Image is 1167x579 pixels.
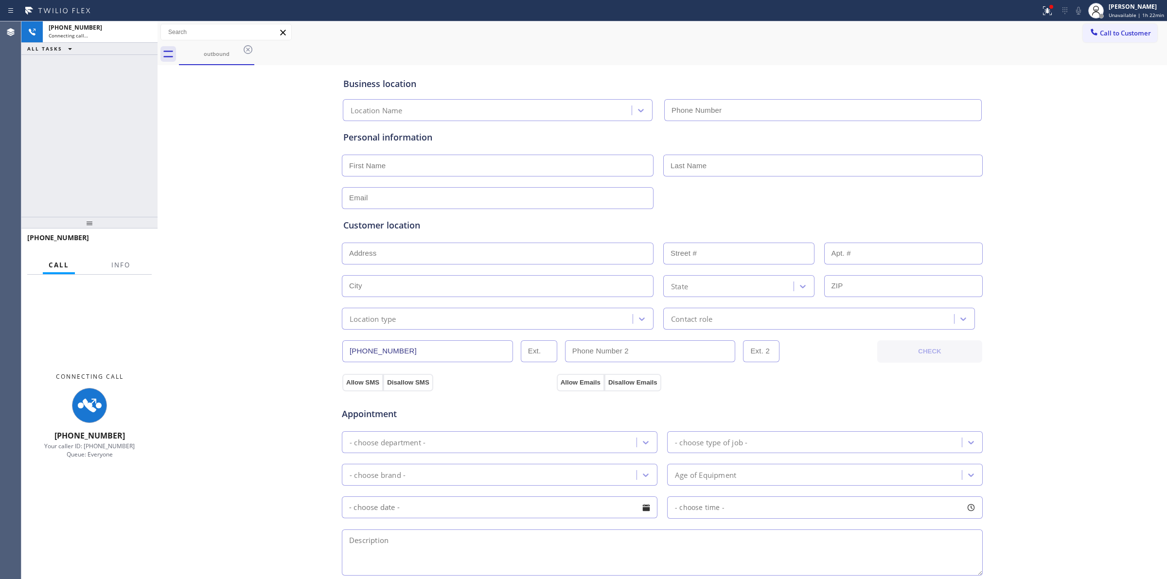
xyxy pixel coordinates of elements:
span: Call to Customer [1100,29,1151,37]
span: Call [49,261,69,269]
input: Email [342,187,654,209]
span: Connecting Call [56,372,124,381]
div: Personal information [343,131,981,144]
input: ZIP [824,275,983,297]
input: Address [342,243,654,264]
input: Ext. 2 [743,340,779,362]
div: Business location [343,77,981,90]
button: Disallow SMS [383,374,433,391]
button: Call to Customer [1083,24,1157,42]
div: - choose department - [350,437,425,448]
button: Allow Emails [557,374,604,391]
input: Last Name [663,155,983,176]
input: Search [161,24,291,40]
div: outbound [180,50,253,57]
div: Location Name [351,105,403,116]
span: Info [111,261,130,269]
div: [PERSON_NAME] [1109,2,1164,11]
div: Location type [350,313,396,324]
input: Apt. # [824,243,983,264]
span: [PHONE_NUMBER] [27,233,89,242]
span: Your caller ID: [PHONE_NUMBER] Queue: Everyone [44,442,135,458]
button: Mute [1072,4,1085,18]
button: Info [106,256,136,275]
input: Phone Number [664,99,982,121]
span: [PHONE_NUMBER] [49,23,102,32]
input: - choose date - [342,496,657,518]
input: Phone Number [342,340,513,362]
div: - choose type of job - [675,437,747,448]
span: - choose time - [675,503,725,512]
button: CHECK [877,340,982,363]
input: First Name [342,155,654,176]
input: Phone Number 2 [565,340,736,362]
div: State [671,281,688,292]
span: ALL TASKS [27,45,62,52]
input: City [342,275,654,297]
div: - choose brand - [350,469,406,480]
button: Call [43,256,75,275]
span: Unavailable | 1h 22min [1109,12,1164,18]
div: Age of Equipment [675,469,736,480]
input: Street # [663,243,814,264]
span: Appointment [342,407,554,421]
input: Ext. [521,340,557,362]
span: Connecting call… [49,32,88,39]
div: Customer location [343,219,981,232]
div: Contact role [671,313,712,324]
button: Allow SMS [342,374,383,391]
span: [PHONE_NUMBER] [54,430,125,441]
button: ALL TASKS [21,43,82,54]
button: Disallow Emails [604,374,661,391]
